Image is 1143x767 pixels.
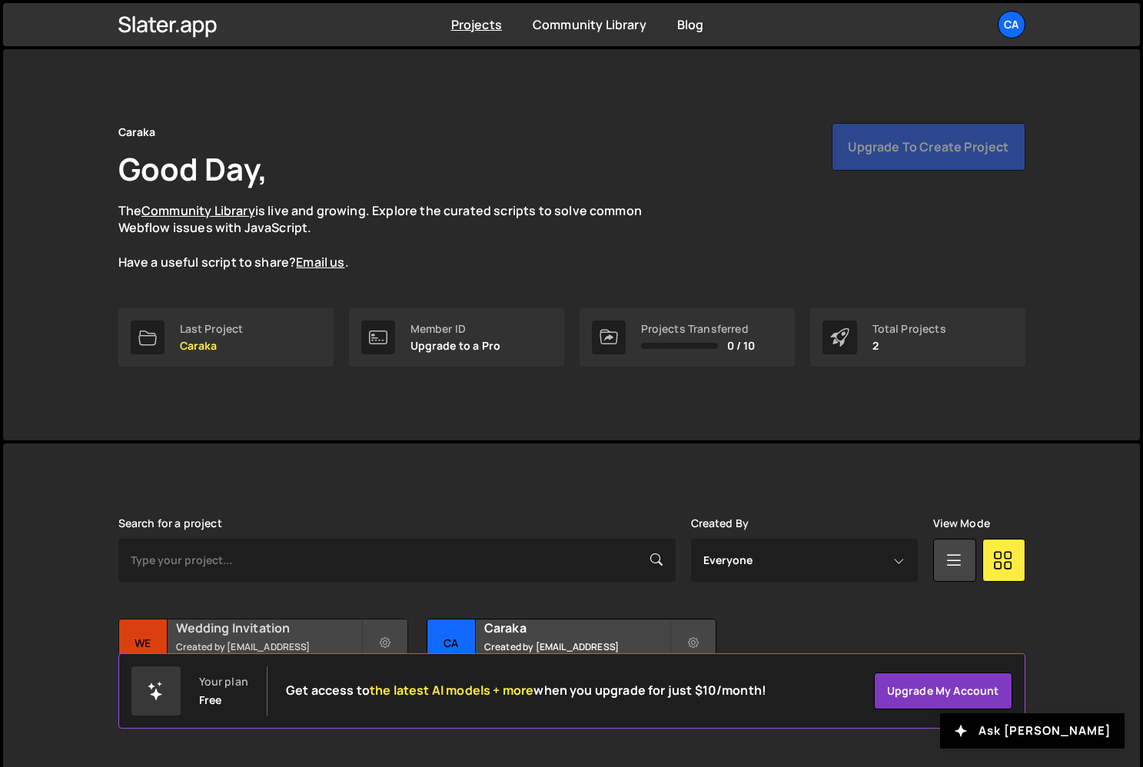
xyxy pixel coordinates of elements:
input: Type your project... [118,539,676,582]
div: Ca [427,619,476,668]
p: 2 [872,340,946,352]
span: the latest AI models + more [370,682,533,699]
p: Upgrade to a Pro [410,340,501,352]
a: Upgrade my account [874,672,1012,709]
label: Search for a project [118,517,222,530]
h1: Good Day, [118,148,267,190]
span: 0 / 10 [727,340,756,352]
a: We Wedding Invitation Created by [EMAIL_ADDRESS][DOMAIN_NAME] 37 pages, last updated by over [DATE] [118,619,408,715]
small: Created by [EMAIL_ADDRESS][DOMAIN_NAME] [484,640,670,666]
a: Last Project Caraka [118,308,334,367]
div: Projects Transferred [641,323,756,335]
p: The is live and growing. Explore the curated scripts to solve common Webflow issues with JavaScri... [118,202,672,271]
div: Free [199,694,222,706]
a: Ca [998,11,1025,38]
div: Last Project [180,323,244,335]
a: Blog [677,16,704,33]
h2: Wedding Invitation [176,619,361,636]
a: Ca Caraka Created by [EMAIL_ADDRESS][DOMAIN_NAME] 25 pages, last updated by [DATE] [427,619,716,715]
div: Your plan [199,676,248,688]
label: View Mode [933,517,990,530]
a: Email us [296,254,344,271]
p: Caraka [180,340,244,352]
h2: Get access to when you upgrade for just $10/month! [286,683,766,698]
button: Ask [PERSON_NAME] [940,713,1125,749]
div: We [119,619,168,668]
a: Community Library [533,16,646,33]
small: Created by [EMAIL_ADDRESS][DOMAIN_NAME] [176,640,361,666]
h2: Caraka [484,619,670,636]
a: Projects [451,16,502,33]
label: Created By [691,517,749,530]
div: Member ID [410,323,501,335]
div: Total Projects [872,323,946,335]
a: Community Library [141,202,255,219]
div: Caraka [118,123,156,141]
